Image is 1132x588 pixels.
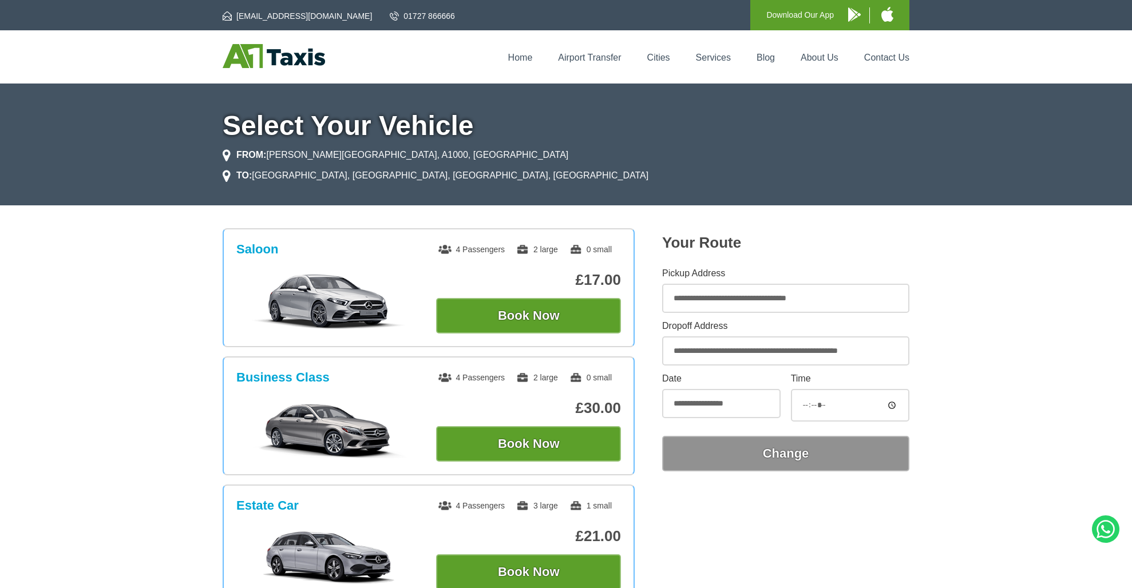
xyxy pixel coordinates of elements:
[438,373,505,382] span: 4 Passengers
[436,399,621,417] p: £30.00
[662,436,909,471] button: Change
[801,53,838,62] a: About Us
[569,245,612,254] span: 0 small
[236,370,330,385] h3: Business Class
[647,53,670,62] a: Cities
[558,53,621,62] a: Airport Transfer
[436,298,621,333] button: Book Now
[848,7,861,22] img: A1 Taxis Android App
[243,401,415,458] img: Business Class
[243,273,415,330] img: Saloon
[223,10,372,22] a: [EMAIL_ADDRESS][DOMAIN_NAME]
[436,271,621,289] p: £17.00
[236,150,266,160] strong: FROM:
[662,269,909,278] label: Pickup Address
[436,426,621,462] button: Book Now
[508,53,533,62] a: Home
[223,44,325,68] img: A1 Taxis St Albans LTD
[438,501,505,510] span: 4 Passengers
[223,169,648,182] li: [GEOGRAPHIC_DATA], [GEOGRAPHIC_DATA], [GEOGRAPHIC_DATA], [GEOGRAPHIC_DATA]
[696,53,731,62] a: Services
[662,234,909,252] h2: Your Route
[516,501,558,510] span: 3 large
[236,498,299,513] h3: Estate Car
[516,373,558,382] span: 2 large
[569,501,612,510] span: 1 small
[243,529,415,586] img: Estate Car
[662,374,781,383] label: Date
[438,245,505,254] span: 4 Passengers
[757,53,775,62] a: Blog
[864,53,909,62] a: Contact Us
[390,10,455,22] a: 01727 866666
[881,7,893,22] img: A1 Taxis iPhone App
[516,245,558,254] span: 2 large
[236,170,252,180] strong: TO:
[569,373,612,382] span: 0 small
[766,8,834,22] p: Download Our App
[236,242,278,257] h3: Saloon
[223,148,568,162] li: [PERSON_NAME][GEOGRAPHIC_DATA], A1000, [GEOGRAPHIC_DATA]
[791,374,909,383] label: Time
[662,321,909,331] label: Dropoff Address
[436,527,621,545] p: £21.00
[223,112,909,140] h1: Select Your Vehicle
